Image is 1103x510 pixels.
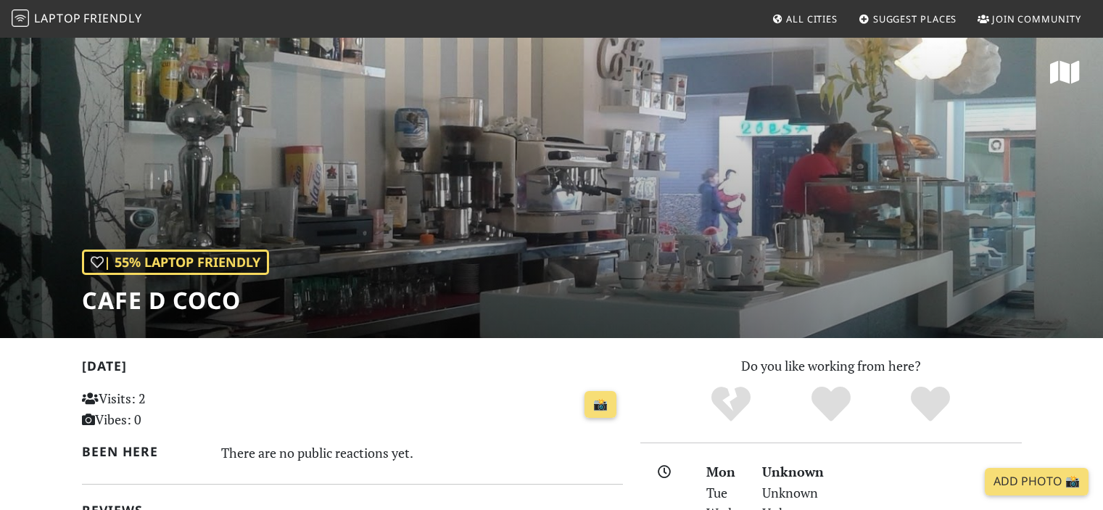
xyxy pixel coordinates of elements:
[873,12,957,25] span: Suggest Places
[972,6,1087,32] a: Join Community
[640,355,1022,377] p: Do you like working from here?
[786,12,838,25] span: All Cities
[681,384,781,424] div: No
[82,444,205,459] h2: Been here
[992,12,1081,25] span: Join Community
[781,384,881,424] div: Yes
[880,384,980,424] div: Definitely!
[698,482,753,503] div: Tue
[766,6,843,32] a: All Cities
[753,461,1030,482] div: Unknown
[83,10,141,26] span: Friendly
[82,250,269,275] div: | 55% Laptop Friendly
[12,9,29,27] img: LaptopFriendly
[12,7,142,32] a: LaptopFriendly LaptopFriendly
[698,461,753,482] div: Mon
[985,468,1088,495] a: Add Photo 📸
[221,441,623,464] div: There are no public reactions yet.
[753,482,1030,503] div: Unknown
[82,388,251,430] p: Visits: 2 Vibes: 0
[853,6,963,32] a: Suggest Places
[82,287,269,314] h1: Cafe D Coco
[584,391,616,419] a: 📸
[34,10,81,26] span: Laptop
[82,358,623,379] h2: [DATE]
